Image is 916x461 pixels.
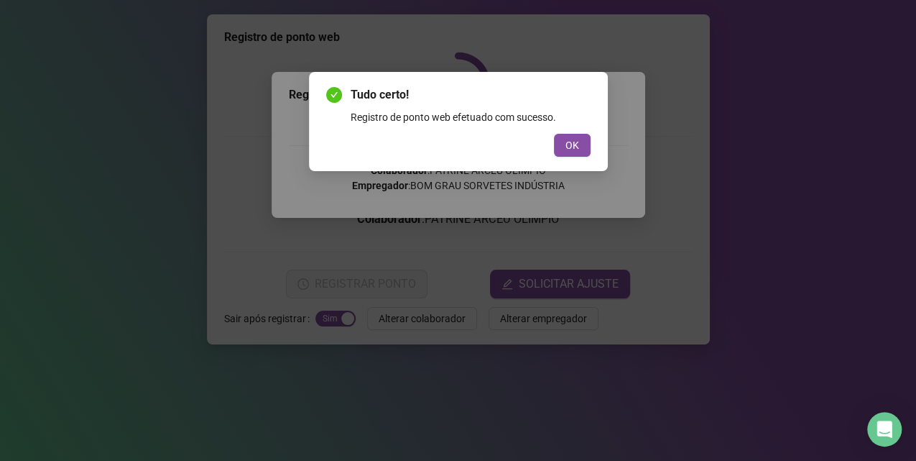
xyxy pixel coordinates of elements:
div: Registro de ponto web efetuado com sucesso. [351,109,591,125]
div: Open Intercom Messenger [867,412,902,447]
span: check-circle [326,87,342,103]
button: OK [554,134,591,157]
span: Tudo certo! [351,86,591,104]
span: OK [565,137,579,153]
